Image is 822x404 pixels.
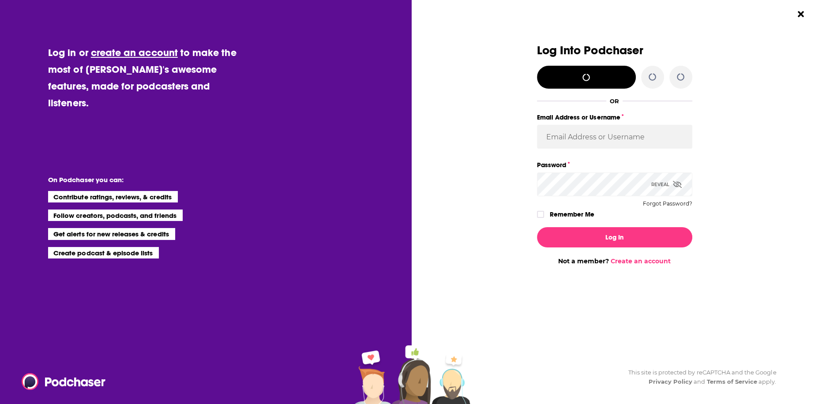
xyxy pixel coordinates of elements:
[537,257,692,265] div: Not a member?
[48,247,159,258] li: Create podcast & episode lists
[611,257,671,265] a: Create an account
[48,176,225,184] li: On Podchaser you can:
[22,373,99,390] a: Podchaser - Follow, Share and Rate Podcasts
[651,172,682,196] div: Reveal
[610,97,619,105] div: OR
[643,201,692,207] button: Forgot Password?
[792,6,809,22] button: Close Button
[48,228,175,239] li: Get alerts for new releases & credits
[706,378,757,385] a: Terms of Service
[48,191,178,202] li: Contribute ratings, reviews, & credits
[537,44,692,57] h3: Log Into Podchaser
[48,209,183,221] li: Follow creators, podcasts, and friends
[537,125,692,149] input: Email Address or Username
[621,368,776,386] div: This site is protected by reCAPTCHA and the Google and apply.
[537,159,692,171] label: Password
[537,227,692,247] button: Log In
[22,373,106,390] img: Podchaser - Follow, Share and Rate Podcasts
[649,378,693,385] a: Privacy Policy
[537,112,692,123] label: Email Address or Username
[91,46,178,59] a: create an account
[549,209,594,220] label: Remember Me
